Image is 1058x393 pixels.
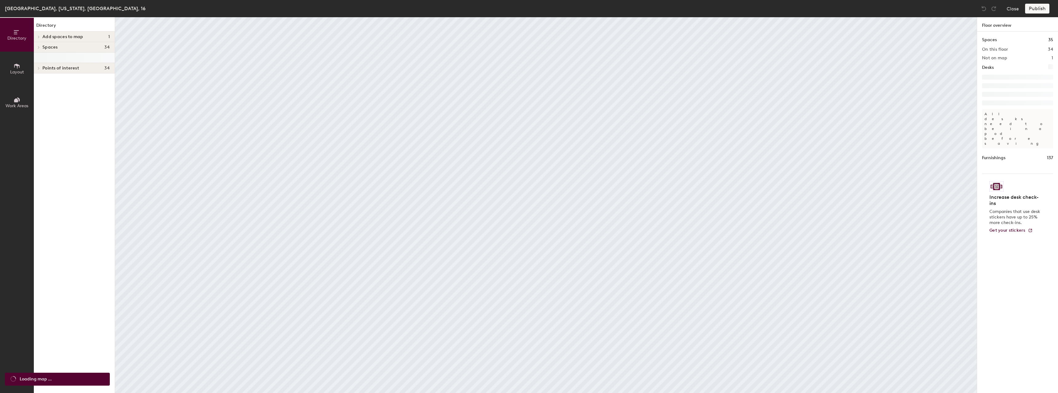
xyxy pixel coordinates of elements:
h2: 34 [1048,47,1053,52]
button: Close [1007,4,1019,14]
h1: 137 [1047,155,1053,161]
h1: Furnishings [982,155,1005,161]
h2: 1 [1052,56,1053,61]
h4: Increase desk check-ins [989,194,1042,206]
span: 34 [104,66,110,71]
h1: Floor overview [977,17,1058,32]
h2: Not on map [982,56,1007,61]
span: Spaces [42,45,58,50]
img: Redo [991,6,997,12]
span: 34 [104,45,110,50]
h2: On this floor [982,47,1008,52]
div: [GEOGRAPHIC_DATA], [US_STATE], [GEOGRAPHIC_DATA], 16 [5,5,145,12]
span: Work Areas [6,103,28,108]
span: Layout [10,69,24,75]
span: Points of interest [42,66,79,71]
span: Get your stickers [989,228,1025,233]
a: Get your stickers [989,228,1033,233]
p: All desks need to be in a pod before saving [982,109,1053,148]
span: Directory [7,36,26,41]
p: Companies that use desk stickers have up to 25% more check-ins. [989,209,1042,226]
span: 1 [108,34,110,39]
canvas: Map [115,17,977,393]
h1: Desks [982,64,994,71]
h1: Directory [34,22,115,32]
img: Sticker logo [989,181,1004,192]
img: Undo [981,6,987,12]
h1: 35 [1048,37,1053,43]
span: Add spaces to map [42,34,83,39]
span: Loading map ... [20,376,52,383]
h1: Spaces [982,37,997,43]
